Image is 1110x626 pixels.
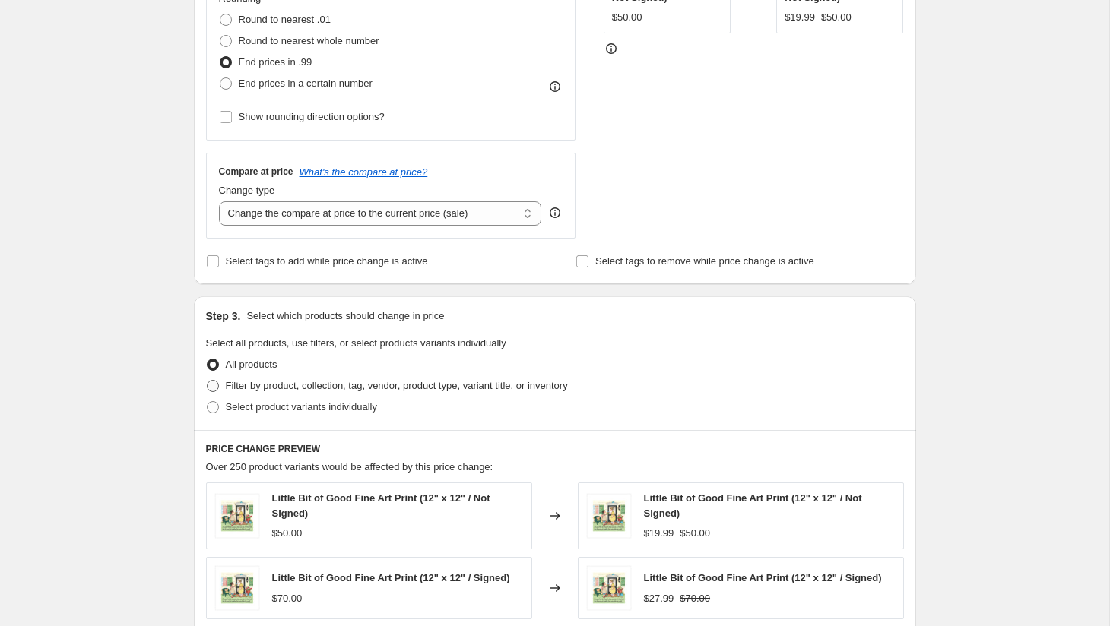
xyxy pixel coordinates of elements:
[644,593,674,604] span: $27.99
[226,401,377,413] span: Select product variants individually
[239,14,331,25] span: Round to nearest .01
[214,565,260,611] img: LittleBitOfGood_80x.jpg
[239,35,379,46] span: Round to nearest whole number
[272,572,510,583] span: Little Bit of Good Fine Art Print (12" x 12" / Signed)
[219,166,293,178] h3: Compare at price
[785,11,815,23] span: $19.99
[821,11,852,23] span: $50.00
[586,565,632,611] img: LittleBitOfGood_80x.jpg
[214,493,260,539] img: LittleBitOfGood_80x.jpg
[644,492,862,519] span: Little Bit of Good Fine Art Print (12" x 12" / Not Signed)
[206,337,506,349] span: Select all products, use filters, or select products variants individually
[239,56,312,68] span: End prices in .99
[272,527,303,539] span: $50.00
[272,492,490,519] span: Little Bit of Good Fine Art Print (12" x 12" / Not Signed)
[226,380,568,391] span: Filter by product, collection, tag, vendor, product type, variant title, or inventory
[547,205,563,220] div: help
[586,493,632,539] img: LittleBitOfGood_80x.jpg
[239,111,385,122] span: Show rounding direction options?
[239,77,373,89] span: End prices in a certain number
[226,359,277,370] span: All products
[644,527,674,539] span: $19.99
[680,527,710,539] span: $50.00
[219,185,275,196] span: Change type
[206,461,493,473] span: Over 250 product variants would be affected by this price change:
[595,255,814,267] span: Select tags to remove while price change is active
[644,572,882,583] span: Little Bit of Good Fine Art Print (12" x 12" / Signed)
[272,593,303,604] span: $70.00
[246,308,444,324] p: Select which products should change in price
[680,593,710,604] span: $70.00
[206,308,241,324] h2: Step 3.
[206,443,904,455] h6: PRICE CHANGE PREVIEW
[226,255,428,267] span: Select tags to add while price change is active
[612,11,642,23] span: $50.00
[300,166,428,178] button: What's the compare at price?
